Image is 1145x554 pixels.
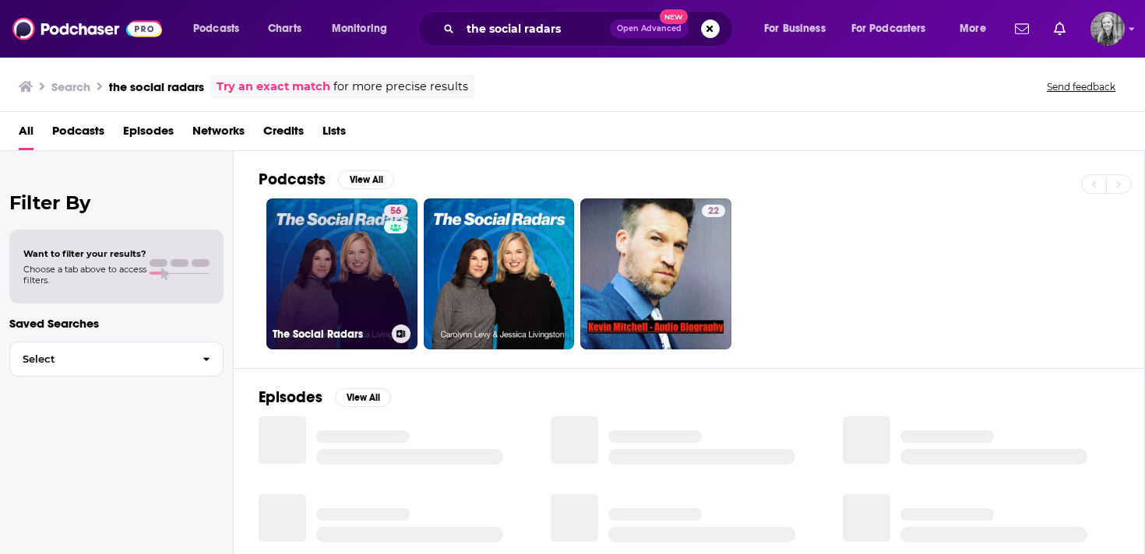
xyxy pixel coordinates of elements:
a: 22 [702,205,725,217]
span: Podcasts [193,18,239,40]
h2: Episodes [259,387,322,407]
button: View All [338,170,394,189]
button: open menu [949,16,1006,41]
a: 56 [384,205,407,217]
a: 56The Social Radars [266,198,417,349]
a: Show notifications dropdown [1048,16,1072,42]
a: Try an exact match [217,78,330,96]
h3: The Social Radars [273,328,386,341]
a: Charts [258,16,311,41]
button: Open AdvancedNew [610,19,689,38]
a: Networks [192,118,245,150]
img: User Profile [1090,12,1125,46]
a: All [19,118,33,150]
a: Credits [263,118,304,150]
a: Episodes [123,118,174,150]
a: 22 [580,198,731,349]
span: 56 [390,204,401,219]
button: open menu [321,16,407,41]
button: Send feedback [1042,80,1120,93]
span: Select [10,354,190,364]
span: Monitoring [332,18,387,40]
span: Charts [268,18,301,40]
span: Want to filter your results? [23,248,146,259]
a: Lists [322,118,346,150]
button: open menu [753,16,845,41]
a: Show notifications dropdown [1009,16,1035,42]
button: Show profile menu [1090,12,1125,46]
button: open menu [182,16,259,41]
span: Open Advanced [617,25,682,33]
img: Podchaser - Follow, Share and Rate Podcasts [12,14,162,44]
span: For Podcasters [851,18,926,40]
span: for more precise results [333,78,468,96]
button: open menu [841,16,949,41]
input: Search podcasts, credits, & more... [460,16,610,41]
span: For Business [764,18,826,40]
div: Search podcasts, credits, & more... [432,11,748,47]
h3: Search [51,79,90,94]
a: EpisodesView All [259,387,391,407]
button: View All [335,388,391,407]
span: 22 [708,204,719,219]
span: More [960,18,986,40]
span: New [660,9,688,24]
span: Logged in as KatMcMahon [1090,12,1125,46]
a: Podcasts [52,118,104,150]
a: PodcastsView All [259,170,394,189]
p: Saved Searches [9,316,224,331]
button: Select [9,342,224,377]
h2: Filter By [9,191,224,214]
h2: Podcasts [259,170,326,189]
span: Choose a tab above to access filters. [23,264,146,286]
h3: the social radars [109,79,204,94]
